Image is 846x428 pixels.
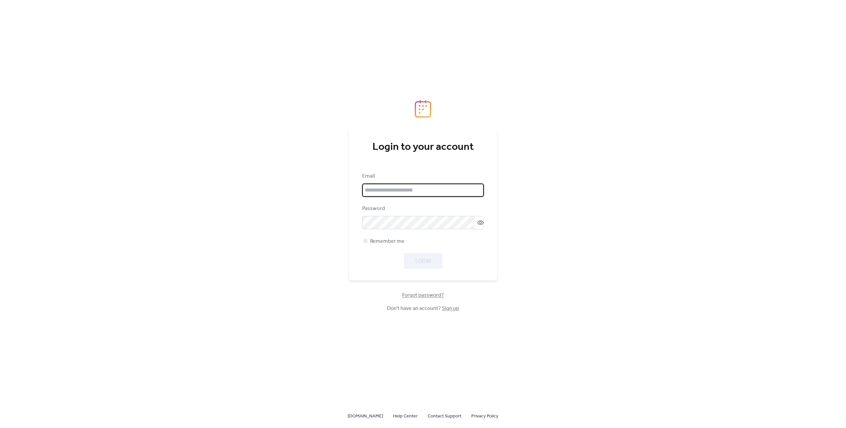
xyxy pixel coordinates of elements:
a: Sign up [442,303,459,314]
span: Remember me [370,237,404,245]
span: Forgot password? [402,291,444,299]
div: Password [362,205,482,213]
a: Contact Support [428,412,461,420]
a: Privacy Policy [471,412,498,420]
img: logo [415,100,431,118]
span: Don't have an account? [387,305,459,313]
a: [DOMAIN_NAME] [348,412,383,420]
div: Email [362,172,482,180]
a: Help Center [393,412,418,420]
a: Forgot password? [402,293,444,297]
div: Login to your account [362,141,484,154]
